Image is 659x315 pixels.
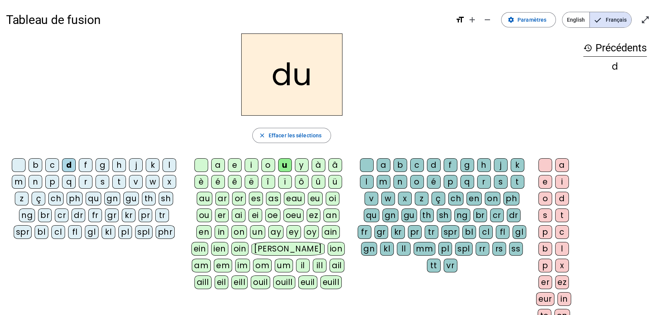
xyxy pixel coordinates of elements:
h2: du [241,33,342,116]
mat-icon: remove [483,15,492,24]
div: rs [492,242,506,256]
div: l [360,175,374,189]
div: n [393,175,407,189]
div: v [365,192,378,205]
div: b [538,242,552,256]
div: gr [374,225,388,239]
div: n [29,175,42,189]
h1: Tableau de fusion [6,8,449,32]
div: ion [328,242,345,256]
div: b [393,158,407,172]
div: eu [308,192,323,205]
div: ouil [251,275,270,289]
div: ain [322,225,340,239]
div: é [211,175,225,189]
div: in [557,292,571,306]
div: ai [232,208,245,222]
div: o [410,175,424,189]
span: Paramètres [517,15,546,24]
div: gl [513,225,526,239]
div: ein [191,242,209,256]
div: sh [159,192,173,205]
div: ch [48,192,64,205]
div: î [261,175,275,189]
div: am [192,259,211,272]
button: Entrer en plein écran [638,12,653,27]
div: gr [105,208,119,222]
div: s [494,175,508,189]
div: gu [401,208,417,222]
div: cl [51,225,65,239]
div: cr [490,208,504,222]
div: k [146,158,159,172]
div: il [296,259,310,272]
mat-icon: open_in_full [641,15,650,24]
div: c [410,158,424,172]
div: fl [68,225,82,239]
div: ss [509,242,523,256]
div: â [328,158,342,172]
div: é [427,175,441,189]
button: Effacer les sélections [252,128,331,143]
div: um [275,259,293,272]
div: k [511,158,524,172]
div: em [214,259,232,272]
div: q [62,175,76,189]
div: dr [72,208,85,222]
div: j [129,158,143,172]
div: gu [123,192,139,205]
div: es [249,192,263,205]
div: br [473,208,487,222]
div: spr [441,225,460,239]
div: gn [104,192,120,205]
div: ouill [273,275,295,289]
div: th [420,208,434,222]
div: oi [326,192,339,205]
div: mm [414,242,435,256]
div: ph [67,192,83,205]
div: a [377,158,390,172]
div: z [15,192,29,205]
div: g [460,158,474,172]
div: ail [329,259,344,272]
div: th [142,192,156,205]
div: pr [408,225,422,239]
div: au [197,192,212,205]
div: ay [268,225,283,239]
div: t [112,175,126,189]
mat-button-toggle-group: Language selection [562,12,632,28]
div: j [494,158,508,172]
div: as [266,192,281,205]
div: fr [358,225,371,239]
div: ei [248,208,262,222]
div: b [29,158,42,172]
div: on [231,225,247,239]
div: c [45,158,59,172]
button: Augmenter la taille de la police [465,12,480,27]
div: on [485,192,500,205]
div: f [79,158,92,172]
div: qu [364,208,379,222]
div: spr [14,225,32,239]
div: ez [555,275,569,289]
div: en [196,225,212,239]
div: o [261,158,275,172]
span: Effacer les sélections [269,131,322,140]
div: p [538,225,552,239]
div: ô [295,175,309,189]
div: [PERSON_NAME] [252,242,324,256]
div: d [427,158,441,172]
mat-icon: settings [508,16,514,23]
div: ê [228,175,242,189]
div: br [38,208,52,222]
div: ez [307,208,320,222]
div: ill [313,259,326,272]
div: eur [536,292,554,306]
div: ï [278,175,292,189]
div: oy [304,225,319,239]
div: oin [231,242,249,256]
div: ç [32,192,45,205]
div: kr [122,208,135,222]
div: gn [382,208,398,222]
div: d [583,62,647,71]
